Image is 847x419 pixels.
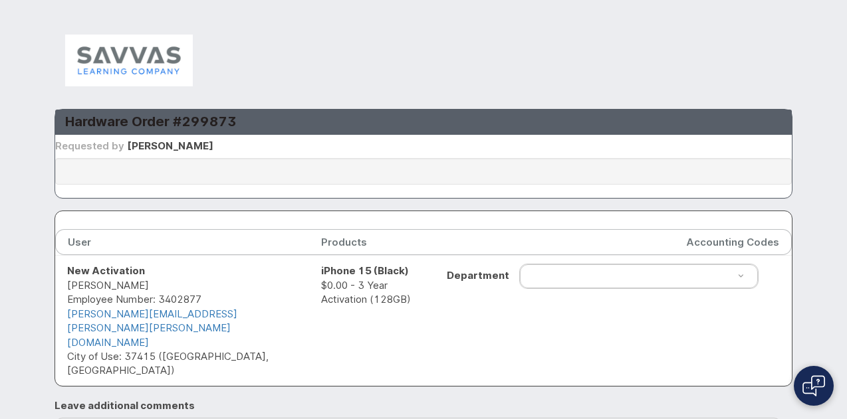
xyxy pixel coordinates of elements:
[309,229,423,255] th: Products
[55,229,309,255] th: User
[127,139,213,152] strong: [PERSON_NAME]
[67,293,201,305] span: Employee Number: 3402877
[321,264,409,277] strong: iPhone 15 (Black)
[65,35,193,86] img: Savvas Learning Company LLC
[55,398,195,412] label: Leave additional comments
[67,307,237,349] a: [PERSON_NAME][EMAIL_ADDRESS][PERSON_NAME][PERSON_NAME][DOMAIN_NAME]
[55,255,309,385] td: [PERSON_NAME] City of Use: 37415 ([GEOGRAPHIC_DATA], [GEOGRAPHIC_DATA])
[55,139,124,152] span: Requested by
[435,264,519,282] label: Department
[67,264,145,277] strong: New Activation
[65,113,782,131] h3: Hardware Order #299873
[309,255,423,385] td: $0.00 - 3 Year Activation (128GB)
[423,229,792,255] th: Accounting Codes
[802,375,825,396] img: Open chat
[65,214,782,226] h2: Please provide Accounting Codes for following items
